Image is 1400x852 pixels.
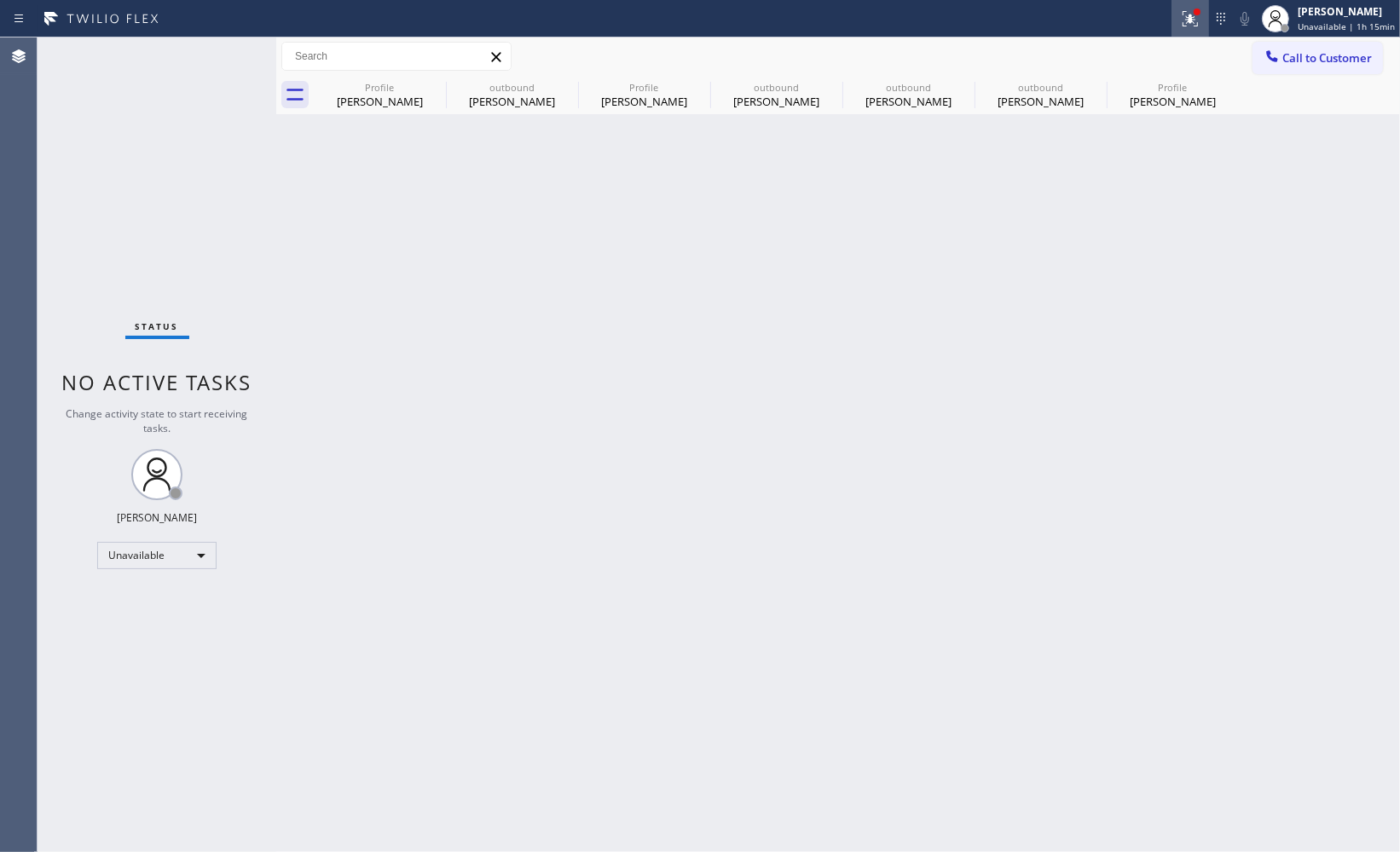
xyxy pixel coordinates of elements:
[1108,94,1237,109] div: [PERSON_NAME]
[580,81,709,94] div: Profile
[448,76,576,114] div: Lisa Tran
[976,94,1105,109] div: [PERSON_NAME]
[844,81,973,94] div: outbound
[97,542,217,569] div: Unavailable
[315,94,444,109] div: [PERSON_NAME]
[844,94,973,109] div: [PERSON_NAME]
[580,76,709,114] div: Shan K
[712,76,841,114] div: Lance Gordon
[580,94,709,109] div: [PERSON_NAME]
[448,94,576,109] div: [PERSON_NAME]
[67,406,248,435] span: Change activity state to start receiving tasks.
[1252,42,1383,74] button: Call to Customer
[282,43,511,70] input: Search
[448,81,576,94] div: outbound
[1108,81,1237,94] div: Profile
[1298,4,1395,19] div: [PERSON_NAME]
[315,76,444,114] div: Patricia Tucker
[117,510,197,525] div: [PERSON_NAME]
[1282,50,1372,66] span: Call to Customer
[62,368,252,396] span: No active tasks
[1298,20,1395,32] span: Unavailable | 1h 15min
[712,81,841,94] div: outbound
[976,76,1105,114] div: Sinae Jung
[1233,7,1257,31] button: Mute
[136,320,179,332] span: Status
[976,81,1105,94] div: outbound
[1108,76,1237,114] div: Sinae Jung
[315,81,444,94] div: Profile
[844,76,973,114] div: Sinae Jung
[712,94,841,109] div: [PERSON_NAME]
